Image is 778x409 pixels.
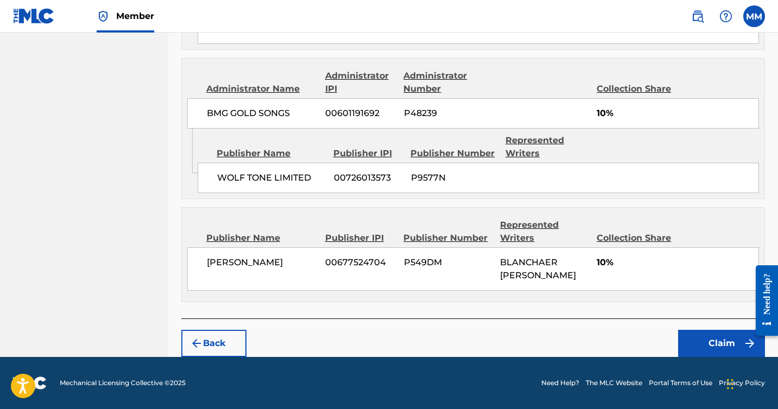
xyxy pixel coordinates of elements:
span: Member [116,10,154,22]
img: search [691,10,704,23]
span: [PERSON_NAME] [207,256,317,269]
a: Need Help? [541,378,579,388]
img: f7272a7cc735f4ea7f67.svg [743,337,756,350]
span: P549DM [404,256,492,269]
iframe: Chat Widget [724,357,778,409]
div: Publisher IPI [333,147,402,160]
span: BLANCHAER [PERSON_NAME] [500,257,576,280]
span: BMG GOLD SONGS [207,107,317,120]
button: Claim [678,330,765,357]
span: 00726013573 [334,171,403,184]
span: 00677524704 [325,256,396,269]
span: 00601191692 [325,107,396,120]
div: Drag [727,368,733,400]
span: 10% [597,107,758,120]
img: 7ee5dd4eb1f8a8e3ef2f.svg [190,337,203,350]
img: help [719,10,732,23]
a: Public Search [687,5,709,27]
div: Administrator Name [206,82,317,95]
div: Publisher Number [403,232,492,245]
div: Publisher Name [206,232,317,245]
a: Privacy Policy [719,378,765,388]
div: Publisher Name [217,147,325,160]
img: Top Rightsholder [97,10,110,23]
div: Publisher IPI [325,232,396,245]
a: Portal Terms of Use [649,378,712,388]
div: Collection Share [597,232,680,245]
img: logo [13,376,47,389]
div: Represented Writers [505,134,592,160]
div: Administrator Number [403,69,492,95]
div: Publisher Number [410,147,497,160]
img: MLC Logo [13,8,55,24]
iframe: Resource Center [748,257,778,344]
div: Administrator IPI [325,69,396,95]
div: User Menu [743,5,765,27]
div: Help [715,5,737,27]
button: Back [181,330,246,357]
span: P48239 [404,107,492,120]
span: Mechanical Licensing Collective © 2025 [60,378,186,388]
span: WOLF TONE LIMITED [217,171,325,184]
div: Collection Share [597,82,680,95]
span: P9577N [411,171,497,184]
div: Represented Writers [500,219,589,245]
a: The MLC Website [586,378,642,388]
span: 10% [597,256,758,269]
